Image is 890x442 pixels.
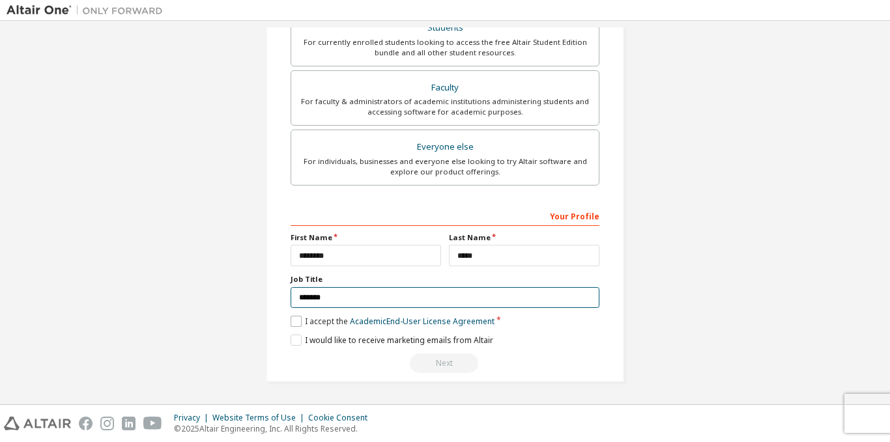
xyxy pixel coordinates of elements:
[4,417,71,430] img: altair_logo.svg
[299,156,591,177] div: For individuals, businesses and everyone else looking to try Altair software and explore our prod...
[291,316,495,327] label: I accept the
[350,316,495,327] a: Academic End-User License Agreement
[449,232,599,243] label: Last Name
[122,417,136,430] img: linkedin.svg
[299,37,591,58] div: For currently enrolled students looking to access the free Altair Student Edition bundle and all ...
[174,413,212,423] div: Privacy
[291,353,599,373] div: Read and acccept EULA to continue
[299,96,591,117] div: For faculty & administrators of academic institutions administering students and accessing softwa...
[79,417,93,430] img: facebook.svg
[174,423,375,434] p: © 2025 Altair Engineering, Inc. All Rights Reserved.
[143,417,162,430] img: youtube.svg
[291,274,599,284] label: Job Title
[299,138,591,156] div: Everyone else
[291,205,599,226] div: Your Profile
[291,335,493,346] label: I would like to receive marketing emails from Altair
[299,79,591,97] div: Faculty
[100,417,114,430] img: instagram.svg
[299,19,591,37] div: Students
[308,413,375,423] div: Cookie Consent
[212,413,308,423] div: Website Terms of Use
[291,232,441,243] label: First Name
[7,4,169,17] img: Altair One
